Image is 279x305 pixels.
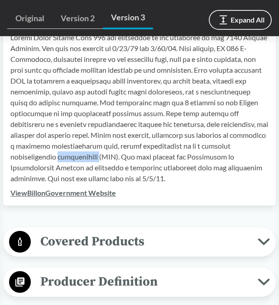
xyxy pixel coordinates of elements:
span: Producer Definition [31,272,258,292]
p: Loremi Dolor Sitame Cons 996 adi elitseddoe te inc utlaboree do mag 7140 Aliquae Adminim. Ven qui... [10,32,269,184]
a: Version 3 [103,7,153,29]
button: Covered Products [6,230,273,253]
button: Producer Definition [6,271,273,294]
a: ViewBillonGovernment Website [10,188,116,197]
button: Expand All [209,10,272,30]
a: Original [7,8,53,29]
a: Version 2 [53,8,103,29]
span: Covered Products [31,231,258,252]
